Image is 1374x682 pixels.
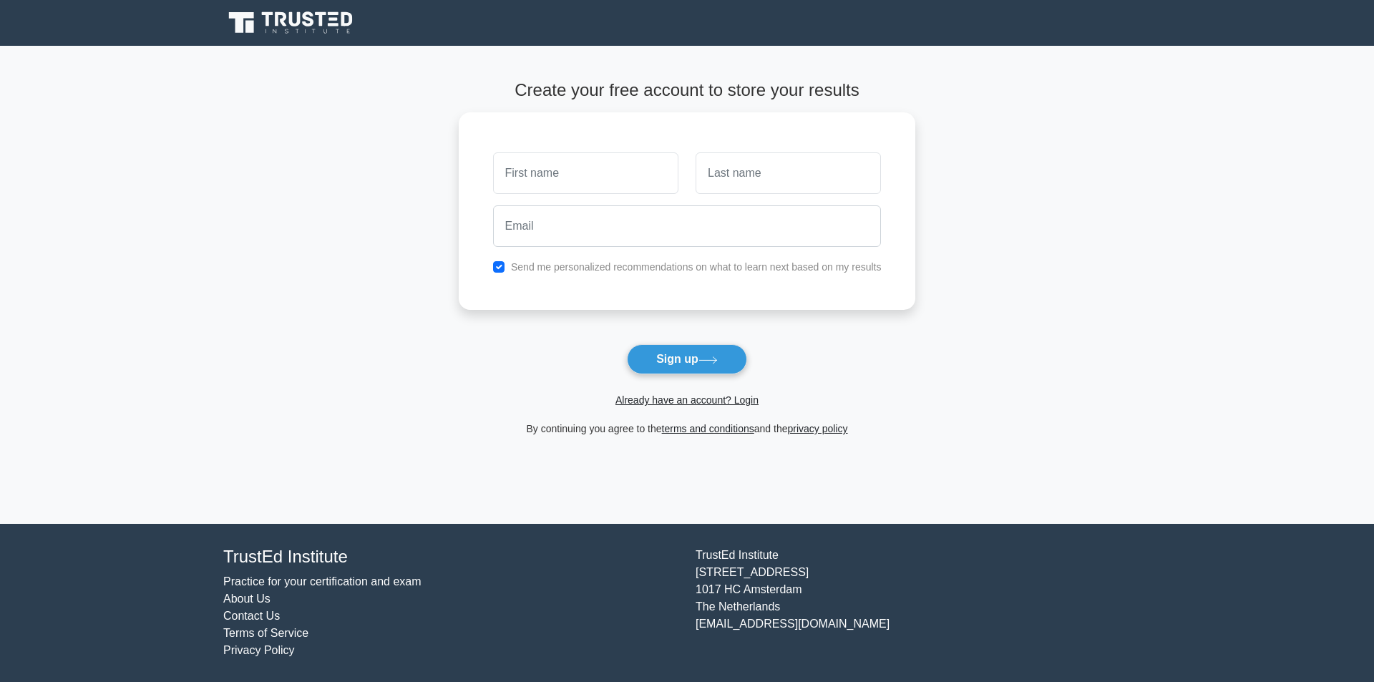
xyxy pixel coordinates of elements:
input: Last name [696,152,881,194]
div: TrustEd Institute [STREET_ADDRESS] 1017 HC Amsterdam The Netherlands [EMAIL_ADDRESS][DOMAIN_NAME] [687,547,1159,659]
h4: Create your free account to store your results [459,80,916,101]
input: First name [493,152,678,194]
a: Practice for your certification and exam [223,575,422,588]
a: terms and conditions [662,423,754,434]
a: Already have an account? Login [615,394,759,406]
a: Terms of Service [223,627,308,639]
h4: TrustEd Institute [223,547,678,567]
a: Privacy Policy [223,644,295,656]
label: Send me personalized recommendations on what to learn next based on my results [511,261,882,273]
a: privacy policy [788,423,848,434]
div: By continuing you agree to the and the [450,420,925,437]
a: About Us [223,593,271,605]
a: Contact Us [223,610,280,622]
input: Email [493,205,882,247]
button: Sign up [627,344,747,374]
